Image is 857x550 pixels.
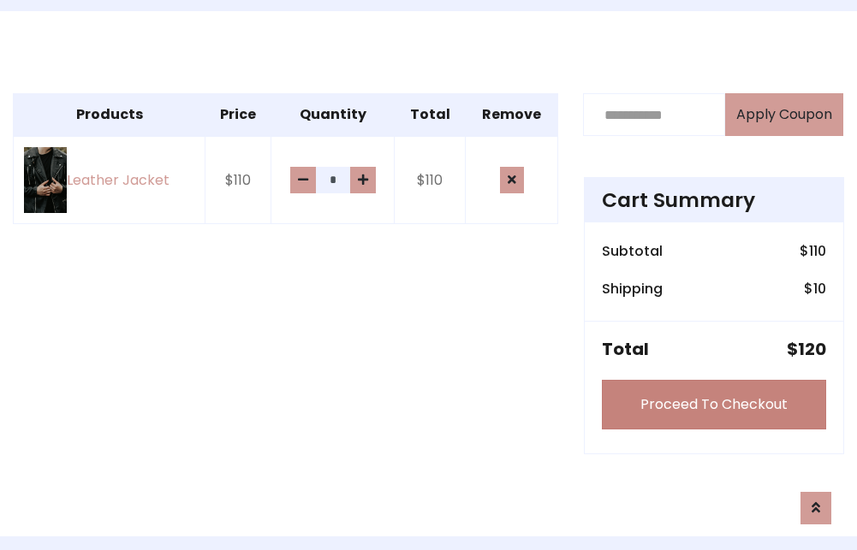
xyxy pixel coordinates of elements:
td: $110 [205,136,271,223]
h5: $ [787,339,826,359]
button: Apply Coupon [725,93,843,136]
th: Quantity [271,94,395,137]
th: Remove [466,94,558,137]
a: Leather Jacket [24,147,194,212]
h6: $ [804,281,826,297]
span: 10 [813,279,826,299]
h6: Subtotal [602,243,663,259]
a: Proceed To Checkout [602,380,826,429]
h6: Shipping [602,281,663,297]
h4: Cart Summary [602,188,826,212]
h6: $ [800,243,826,259]
span: 110 [809,241,826,261]
h5: Total [602,339,649,359]
td: $110 [395,136,466,223]
span: 120 [798,337,826,361]
th: Products [14,94,205,137]
th: Price [205,94,271,137]
th: Total [395,94,466,137]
